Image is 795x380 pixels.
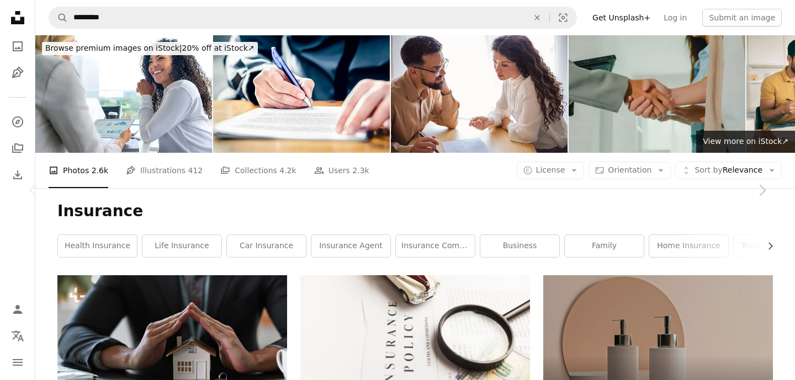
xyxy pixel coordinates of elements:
a: Illustrations 412 [126,153,203,188]
button: Language [7,325,29,347]
button: Menu [7,351,29,373]
a: a magnifying glass sitting on top of a piece of paper [300,346,530,356]
a: health insurance [58,235,137,257]
a: Get Unsplash+ [586,9,657,26]
img: Settlement signature. Acquisition or buyout. Man signing insurance document. Car loan, lease or r... [213,35,390,153]
span: Orientation [608,165,651,174]
span: 2.3k [352,164,369,176]
a: family [565,235,644,257]
a: Explore [7,111,29,133]
div: 20% off at iStock ↗ [42,42,258,55]
a: car insurance [227,235,306,257]
a: Log in / Sign up [7,298,29,320]
span: Relevance [695,165,762,176]
a: Photos [7,35,29,57]
button: Submit an image [702,9,782,26]
button: Sort byRelevance [675,162,782,179]
a: business [480,235,559,257]
button: Clear [525,7,549,28]
img: Close-up of Asian female real estate agent handshaking after complete agreement with tenants afte... [569,35,745,153]
span: View more on iStock ↗ [703,137,788,146]
form: Find visuals sitewide [49,7,577,29]
a: insurance agent [311,235,390,257]
a: Estate agent hands over house model for protection and care. Property insurance concept. [57,335,287,345]
span: Sort by [695,165,722,174]
a: life insurance [142,235,221,257]
button: scroll list to the right [760,235,773,257]
a: home insurance [649,235,728,257]
h1: Insurance [57,201,773,221]
span: 412 [188,164,203,176]
a: Browse premium images on iStock|20% off at iStock↗ [35,35,264,62]
button: License [517,162,585,179]
a: View more on iStock↗ [696,131,795,153]
a: Collections 4.2k [220,153,296,188]
button: Visual search [550,7,576,28]
span: Browse premium images on iStock | [45,44,182,52]
a: insurance company [396,235,475,257]
a: Next [729,137,795,243]
a: Users 2.3k [314,153,369,188]
img: Couple reading and discussing a contract at home [391,35,568,153]
button: Orientation [589,162,671,179]
a: Log in [657,9,693,26]
a: Illustrations [7,62,29,84]
span: License [536,165,565,174]
span: 4.2k [279,164,296,176]
img: Two business women meeting in the office. One woman is holding a digital tablet showing financial... [35,35,212,153]
button: Search Unsplash [49,7,68,28]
